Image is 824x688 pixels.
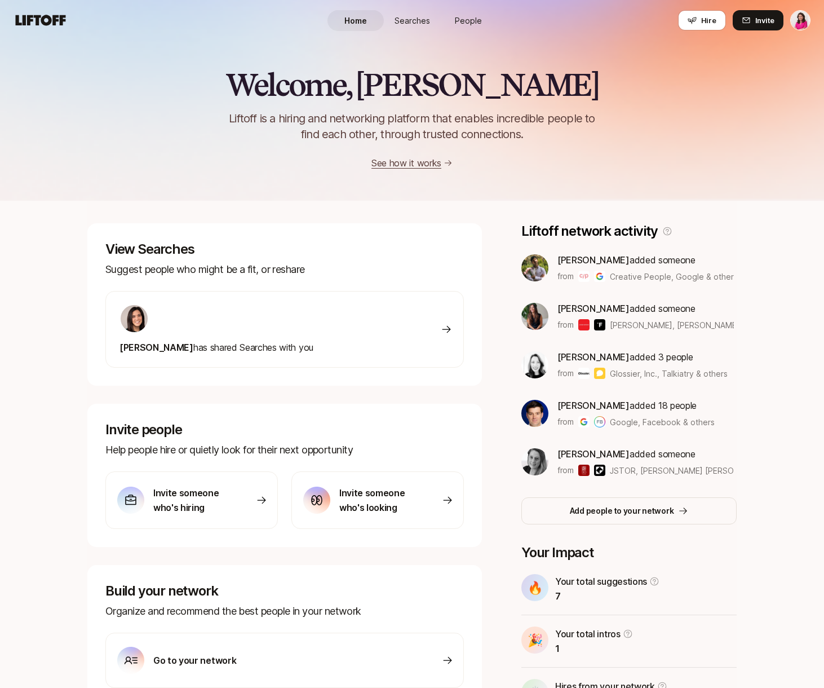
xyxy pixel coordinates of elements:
[557,400,630,411] span: [PERSON_NAME]
[557,318,574,332] p: from
[791,11,810,30] img: Emma Frane
[557,415,574,429] p: from
[578,319,590,330] img: Josie Maran
[521,351,548,378] img: 8ce70dcf_dbd8_4ecc_b896_0a5632257277.jpg
[521,254,548,281] img: bae93d0f_93aa_4860_92e6_229114e9f6b1.jpg
[610,320,773,330] span: [PERSON_NAME], [PERSON_NAME] & others
[384,10,440,31] a: Searches
[440,10,497,31] a: People
[521,303,548,330] img: 33ee49e1_eec9_43f1_bb5d_6b38e313ba2b.jpg
[210,111,614,142] p: Liftoff is a hiring and networking platform that enables incredible people to find each other, th...
[578,368,590,379] img: Glossier, Inc.
[610,465,734,477] span: JSTOR, [PERSON_NAME] [PERSON_NAME] & others
[557,398,715,413] p: added 18 people
[557,351,630,363] span: [PERSON_NAME]
[557,447,734,461] p: added someone
[594,319,605,330] img: FARRYNHEIGHT
[119,342,193,353] span: [PERSON_NAME]
[578,416,590,427] img: Google
[610,416,715,428] span: Google, Facebook & others
[555,589,659,603] p: 7
[105,442,464,458] p: Help people hire or quietly look for their next opportunity
[557,254,630,266] span: [PERSON_NAME]
[557,301,734,316] p: added someone
[557,253,734,267] p: added someone
[455,15,482,27] span: People
[557,303,630,314] span: [PERSON_NAME]
[119,342,313,353] span: has shared Searches with you
[121,305,148,332] img: 71d7b91d_d7cb_43b4_a7ea_a9b2f2cc6e03.jpg
[339,486,418,515] p: Invite someone who's looking
[578,271,590,282] img: Creative People
[594,416,605,427] img: Facebook
[105,583,464,599] p: Build your network
[570,504,674,518] p: Add people to your network
[610,368,728,380] span: Glossier, Inc., Talkiatry & others
[790,10,810,30] button: Emma Frane
[521,545,737,561] p: Your Impact
[557,464,574,477] p: from
[610,271,734,283] span: Creative People, Google & others
[521,400,548,427] img: ACg8ocID61EeImf-rSe600XU3FvR_PMxysu5FXBpP-R3D0pyaH3u7LjRgQ=s160-c
[557,270,574,283] p: from
[521,627,548,654] div: 🎉
[555,574,647,589] p: Your total suggestions
[594,368,605,379] img: Talkiatry
[153,653,236,668] p: Go to your network
[371,157,441,169] a: See how it works
[755,15,774,26] span: Invite
[557,350,728,364] p: added 3 people
[521,574,548,601] div: 🔥
[678,10,726,30] button: Hire
[105,422,464,438] p: Invite people
[521,223,658,239] p: Liftoff network activity
[225,68,599,102] h2: Welcome, [PERSON_NAME]
[594,271,605,282] img: Google
[105,241,464,257] p: View Searches
[105,603,464,619] p: Organize and recommend the best people in your network
[555,627,621,641] p: Your total intros
[594,465,605,476] img: Kleiner Perkins
[578,465,590,476] img: JSTOR
[327,10,384,31] a: Home
[521,448,548,475] img: ALV-UjUALEGCdW06JJDWUsPM8N4faOnpNkUQlgzObmWLNfWYoFqU5ABSlqx0ivuQEqatReScjGnkZM5Fwfrx1sMUx3ZYPIQMt...
[555,641,633,656] p: 1
[733,10,783,30] button: Invite
[521,497,737,524] button: Add people to your network
[395,15,430,27] span: Searches
[701,15,716,26] span: Hire
[557,367,574,380] p: from
[344,15,367,27] span: Home
[105,262,464,277] p: Suggest people who might be a fit, or reshare
[153,486,232,515] p: Invite someone who's hiring
[557,448,630,460] span: [PERSON_NAME]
